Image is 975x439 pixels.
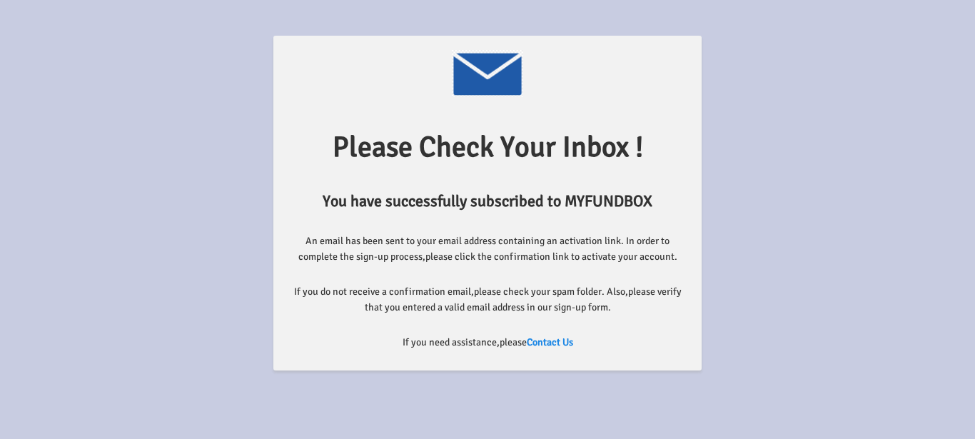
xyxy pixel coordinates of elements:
[333,126,643,170] label: Please Check Your Inbox !
[288,284,687,315] label: If you do not receive a confirmation email,please check your spam folder. Also,please verify that...
[452,50,523,97] img: Payment Image
[288,233,687,264] label: An email has been sent to your email address containing an activation link. In order to complete ...
[323,189,652,213] label: You have successfully subscribed to MYFUNDBOX
[527,336,573,348] a: Contact Us
[403,335,573,350] label: If you need assistance,please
